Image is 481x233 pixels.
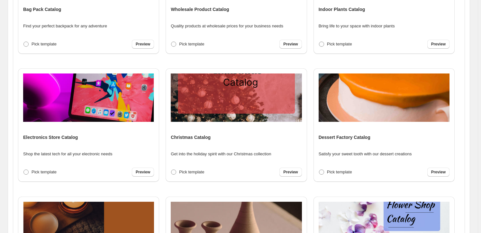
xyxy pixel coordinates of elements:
[279,168,302,177] a: Preview
[319,134,370,141] h4: Dessert Factory Catalog
[279,40,302,49] a: Preview
[132,168,154,177] a: Preview
[23,23,107,29] p: Find your perfect backpack for any adventure
[427,40,449,49] a: Preview
[171,134,211,141] h4: Christmas Catalog
[23,151,113,157] p: Shop the latest tech for all your electronic needs
[171,151,271,157] p: Get into the holiday spirit with our Christmas collection
[319,6,365,13] h4: Indoor Plants Catalog
[283,170,298,175] span: Preview
[136,42,150,47] span: Preview
[427,168,449,177] a: Preview
[327,170,352,174] span: Pick template
[179,42,204,46] span: Pick template
[171,23,283,29] p: Quality products at wholesale prices for your business needs
[136,170,150,175] span: Preview
[179,170,204,174] span: Pick template
[32,42,57,46] span: Pick template
[327,42,352,46] span: Pick template
[431,170,446,175] span: Preview
[32,170,57,174] span: Pick template
[319,23,395,29] p: Bring life to your space with indoor plants
[23,134,78,141] h4: Electronics Store Catalog
[132,40,154,49] a: Preview
[23,6,61,13] h4: Bag Pack Catalog
[431,42,446,47] span: Preview
[283,42,298,47] span: Preview
[171,6,229,13] h4: Wholesale Product Catalog
[319,151,412,157] p: Satisfy your sweet tooth with our dessert creations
